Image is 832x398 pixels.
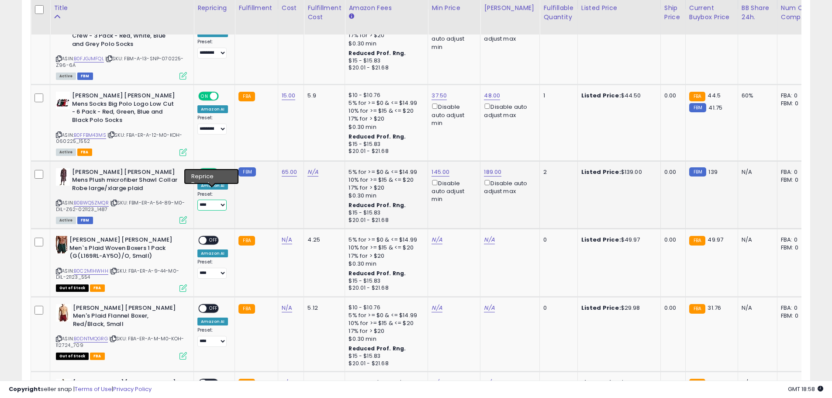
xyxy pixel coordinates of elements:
[781,244,810,252] div: FBM: 0
[543,168,570,176] div: 2
[742,3,773,22] div: BB Share 24h.
[484,304,494,312] a: N/A
[113,385,152,393] a: Privacy Policy
[307,168,318,177] a: N/A
[349,31,421,39] div: 17% for > $20
[742,92,770,100] div: 60%
[56,304,187,359] div: ASIN:
[56,335,184,348] span: | SKU: FBA-ER-A-M-M0-KOH-112724_709
[197,249,228,257] div: Amazon AI
[238,3,274,13] div: Fulfillment
[56,16,187,79] div: ASIN:
[349,260,421,268] div: $0.30 min
[349,335,421,343] div: $0.30 min
[282,235,292,244] a: N/A
[197,318,228,325] div: Amazon AI
[349,304,421,311] div: $10 - $10.76
[781,100,810,107] div: FBM: 0
[543,92,570,100] div: 1
[282,168,297,177] a: 65.00
[56,168,70,186] img: 41LmFuq12aL._SL40_.jpg
[56,236,187,291] div: ASIN:
[664,92,679,100] div: 0.00
[238,304,255,314] small: FBA
[349,236,421,244] div: 5% for >= $0 & <= $14.99
[56,217,76,224] span: All listings currently available for purchase on Amazon
[56,353,89,360] span: All listings that are currently out of stock and unavailable for purchase on Amazon
[74,335,108,343] a: B0DNTMQGRG
[484,102,533,119] div: Disable auto adjust max
[484,3,536,13] div: [PERSON_NAME]
[484,235,494,244] a: N/A
[664,3,682,22] div: Ship Price
[349,319,421,327] div: 10% for >= $15 & <= $20
[484,168,501,177] a: 189.00
[349,311,421,319] div: 5% for >= $0 & <= $14.99
[197,259,228,279] div: Preset:
[77,149,92,156] span: FBA
[90,353,105,360] span: FBA
[349,217,421,224] div: $20.01 - $21.68
[307,3,341,22] div: Fulfillment Cost
[349,92,421,99] div: $10 - $10.76
[708,168,717,176] span: 139
[664,304,679,312] div: 0.00
[581,3,657,13] div: Listed Price
[56,149,76,156] span: All listings currently available for purchase on Amazon
[217,93,231,100] span: OFF
[788,385,823,393] span: 2025-10-13 18:58 GMT
[349,244,421,252] div: 10% for >= $15 & <= $20
[238,167,255,177] small: FBM
[349,192,421,200] div: $0.30 min
[199,169,210,176] span: ON
[349,13,354,21] small: Amazon Fees.
[197,115,228,135] div: Preset:
[581,304,654,312] div: $29.98
[581,235,621,244] b: Listed Price:
[432,178,473,204] div: Disable auto adjust min
[217,169,231,176] span: OFF
[197,3,231,13] div: Repricing
[543,304,570,312] div: 0
[349,353,421,360] div: $15 - $15.83
[69,236,176,263] b: [PERSON_NAME] [PERSON_NAME] Men`s Plaid Woven Boxers 1 Pack (G(L169RL-AY5O)/O, Small)
[432,304,442,312] a: N/A
[484,26,533,43] div: Disable auto adjust max
[56,284,89,292] span: All listings that are currently out of stock and unavailable for purchase on Amazon
[349,252,421,260] div: 17% for > $20
[74,267,108,275] a: B0C2M1HWHH
[664,236,679,244] div: 0.00
[708,91,721,100] span: 44.5
[9,385,152,394] div: seller snap | |
[781,3,813,22] div: Num of Comp.
[781,304,810,312] div: FBA: 0
[689,236,705,246] small: FBA
[90,284,105,292] span: FBA
[349,115,421,123] div: 17% for > $20
[742,236,770,244] div: N/A
[781,168,810,176] div: FBA: 0
[708,235,723,244] span: 49.97
[689,103,706,112] small: FBM
[349,284,421,292] div: $20.01 - $21.68
[349,345,406,352] b: Reduced Prof. Rng.
[432,235,442,244] a: N/A
[74,132,106,139] a: B0FFBM43MS
[307,304,338,312] div: 5.12
[349,99,421,107] div: 5% for >= $0 & <= $14.99
[543,3,573,22] div: Fulfillable Quantity
[207,305,221,312] span: OFF
[742,168,770,176] div: N/A
[781,312,810,320] div: FBM: 0
[581,168,621,176] b: Listed Price:
[56,236,67,253] img: 41Pu68EkB4L._SL40_.jpg
[432,26,473,51] div: Disable auto adjust min
[664,168,679,176] div: 0.00
[581,92,654,100] div: $44.50
[349,184,421,192] div: 17% for > $20
[432,91,447,100] a: 37.50
[349,327,421,335] div: 17% for > $20
[56,73,76,80] span: All listings currently available for purchase on Amazon
[581,304,621,312] b: Listed Price:
[781,176,810,184] div: FBM: 0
